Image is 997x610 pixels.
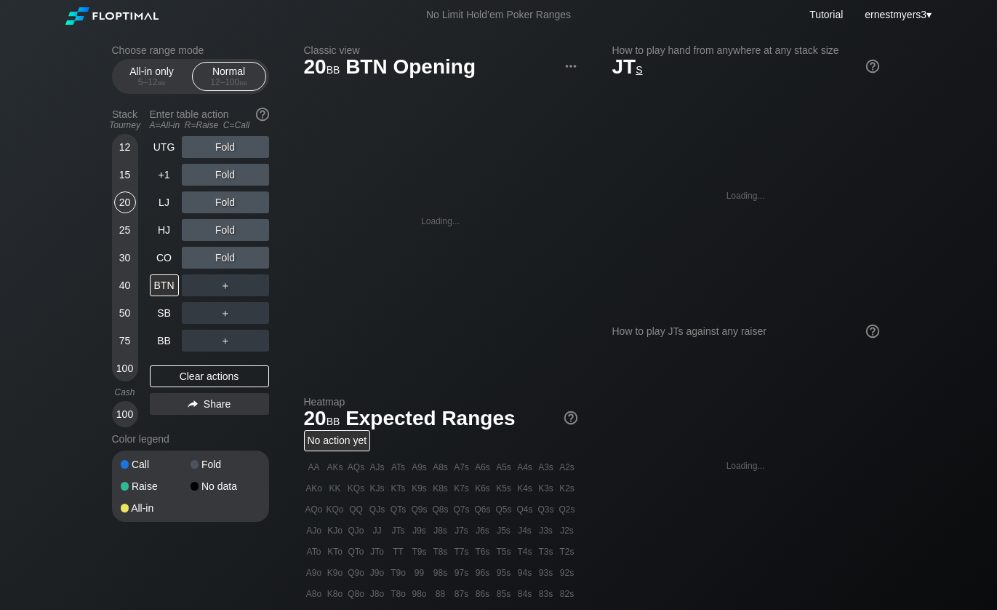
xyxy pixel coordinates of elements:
div: Q7s [452,499,472,520]
div: Q6s [473,499,493,520]
div: T9o [388,563,409,583]
div: KQs [346,478,367,499]
span: bb [158,77,166,87]
div: ＋ [182,274,269,296]
div: TT [388,542,409,562]
div: T5s [494,542,514,562]
span: ernestmyers3 [865,9,926,20]
div: Raise [121,481,191,491]
div: Tourney [106,120,144,130]
div: 20 [114,191,136,213]
img: help.32db89a4.svg [255,106,271,122]
div: 25 [114,219,136,241]
div: QTs [388,499,409,520]
h2: Choose range mode [112,44,269,56]
div: KTs [388,478,409,499]
div: 83s [536,584,556,604]
div: A5s [494,457,514,478]
div: +1 [150,164,179,186]
div: 12 [114,136,136,158]
div: 84s [515,584,535,604]
div: J9o [367,563,388,583]
div: QJo [346,520,367,541]
span: bb [327,60,340,76]
div: QTo [346,542,367,562]
img: help.32db89a4.svg [563,410,579,426]
div: T9s [409,542,430,562]
div: 96s [473,563,493,583]
div: Normal [196,63,263,90]
div: KK [325,478,345,499]
div: 86s [473,584,493,604]
div: 92s [557,563,577,583]
div: BTN [150,274,179,296]
div: Q4s [515,499,535,520]
div: Clear actions [150,365,269,387]
img: help.32db89a4.svg [865,323,881,339]
div: J8s [431,520,451,541]
div: J3s [536,520,556,541]
div: T8s [431,542,451,562]
img: share.864f2f62.svg [188,400,198,408]
div: A6s [473,457,493,478]
div: J6s [473,520,493,541]
div: 88 [431,584,451,604]
h1: Expected Ranges [304,406,577,430]
div: K7s [452,478,472,499]
div: Q3s [536,499,556,520]
div: Q9o [346,563,367,583]
div: No Limit Hold’em Poker Ranges [404,9,593,24]
div: A3s [536,457,556,478]
div: 75 [114,330,136,352]
div: Q8o [346,584,367,604]
div: Q2s [557,499,577,520]
div: K9s [409,478,430,499]
span: 20 [302,56,343,80]
div: HJ [150,219,179,241]
div: 95s [494,563,514,583]
div: 12 – 100 [199,77,260,87]
div: Fold [191,459,260,470]
div: Enter table action [150,103,269,136]
div: Q5s [494,499,514,520]
div: QQ [346,499,367,520]
div: J7s [452,520,472,541]
div: 85s [494,584,514,604]
div: ＋ [182,302,269,324]
span: JT [612,55,643,78]
div: K8s [431,478,451,499]
div: CO [150,247,179,269]
div: T6s [473,542,493,562]
div: 40 [114,274,136,296]
div: 98o [409,584,430,604]
div: J5s [494,520,514,541]
span: 20 [302,408,343,432]
div: ▾ [861,7,933,23]
div: 94s [515,563,535,583]
div: ＋ [182,330,269,352]
div: T8o [388,584,409,604]
div: LJ [150,191,179,213]
div: 50 [114,302,136,324]
div: T7s [452,542,472,562]
div: 100 [114,357,136,379]
div: 87s [452,584,472,604]
div: Q8s [431,499,451,520]
div: Fold [182,219,269,241]
div: Loading... [726,461,765,471]
h2: How to play hand from anywhere at any stack size [612,44,879,56]
div: All-in [121,503,191,513]
div: AKs [325,457,345,478]
div: AA [304,457,324,478]
div: All-in only [119,63,185,90]
div: QJs [367,499,388,520]
div: Fold [182,164,269,186]
div: JTo [367,542,388,562]
div: 5 – 12 [121,77,183,87]
div: K6s [473,478,493,499]
div: K9o [325,563,345,583]
h2: Classic view [304,44,577,56]
div: 82s [557,584,577,604]
div: AKo [304,478,324,499]
div: K4s [515,478,535,499]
